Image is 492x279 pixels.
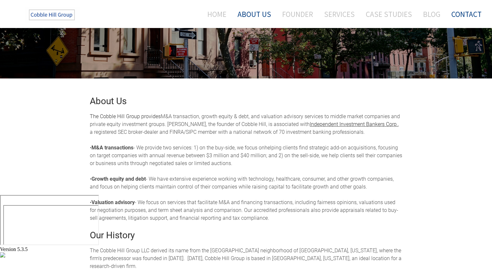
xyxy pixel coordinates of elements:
iframe: profile [3,9,102,60]
strong: M&A transactions [91,145,133,151]
a: Home [198,6,231,23]
a: Contact [446,6,482,23]
a: Independent Investment Bankers Corp. [310,121,398,127]
strong: Valuation advisory [91,199,135,205]
a: Case Studies [361,6,417,23]
a: About Us [233,6,276,23]
span: helping clients find strategic add-on acquisitions, focusing on target companies with annual reve... [90,145,402,166]
strong: Growth equity and debt [91,176,146,182]
a: Services [319,6,360,23]
img: The Cobble Hill Group LLC [25,7,80,23]
h2: Our History [90,231,402,240]
font: The Cobble Hill Group provides [90,113,161,119]
div: M&A transaction, growth equity & debt, and valuation advisory services to middle market companies... [90,113,402,222]
h2: About Us [90,97,402,106]
a: Founder [277,6,318,23]
a: Blog [418,6,445,23]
